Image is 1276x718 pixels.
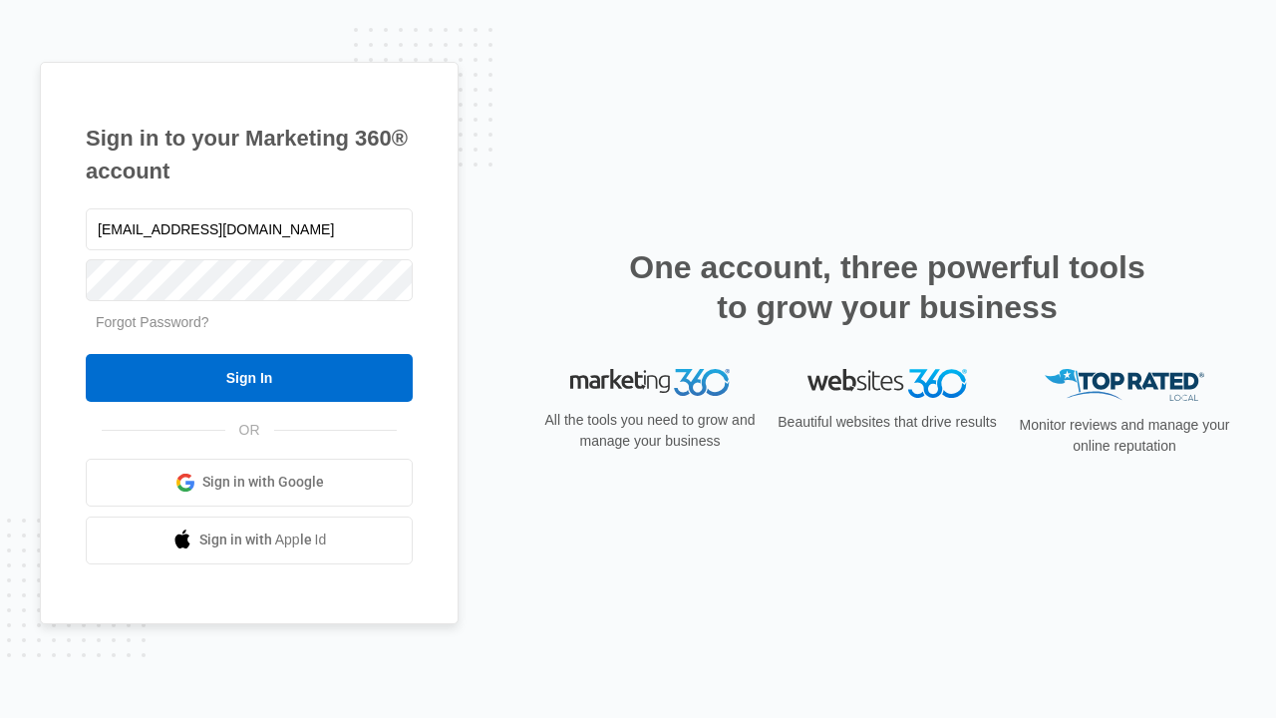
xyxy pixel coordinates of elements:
[1045,369,1204,402] img: Top Rated Local
[202,472,324,493] span: Sign in with Google
[1013,415,1236,457] p: Monitor reviews and manage your online reputation
[86,208,413,250] input: Email
[807,369,967,398] img: Websites 360
[570,369,730,397] img: Marketing 360
[86,122,413,187] h1: Sign in to your Marketing 360® account
[225,420,274,441] span: OR
[623,247,1151,327] h2: One account, three powerful tools to grow your business
[96,314,209,330] a: Forgot Password?
[199,530,327,550] span: Sign in with Apple Id
[776,412,999,433] p: Beautiful websites that drive results
[86,354,413,402] input: Sign In
[86,517,413,564] a: Sign in with Apple Id
[538,410,762,452] p: All the tools you need to grow and manage your business
[86,459,413,507] a: Sign in with Google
